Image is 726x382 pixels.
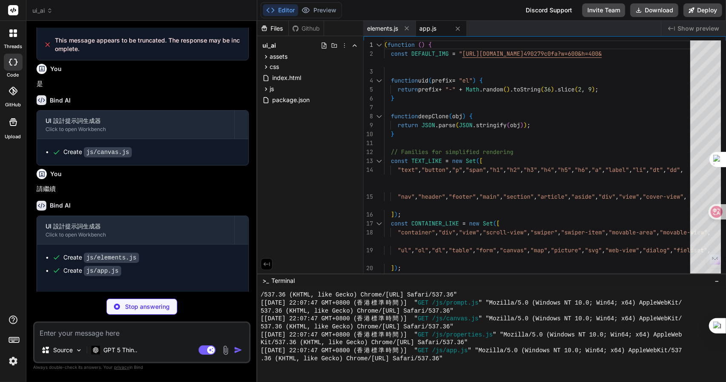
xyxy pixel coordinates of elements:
span: )] " [400,315,418,323]
span: , [449,166,452,174]
span: ( [493,220,496,227]
span: , [683,193,687,200]
span: 香港標準時間 [357,299,400,307]
span: , [415,193,418,200]
span: , [639,246,643,254]
div: 14 [364,165,373,174]
span: // Families for simplified rendering [391,148,513,156]
span: /js/app.js [432,347,468,355]
div: 7 [364,103,373,112]
span: "svg" [585,246,602,254]
div: UI 設計提示詞生成器 [46,222,226,231]
span: "scroll-view" [483,228,527,236]
div: Click to collapse the range. [374,112,385,121]
span: 香港標準時間 [357,347,400,355]
span: >_ [262,277,269,285]
span: " "Mozilla/5.0 (Windows NT 10.0; Win64; x64) AppleWebKit/537 [468,347,682,355]
span: , [646,273,649,281]
span: ) [551,86,554,93]
div: 15 [364,192,373,201]
span: "article" [537,193,568,200]
button: Editor [263,4,298,16]
span: prefix [418,86,438,93]
span: 537.36 (KHTML, like Gecko) Chrome/[URL] Safari/537.36" [261,323,453,331]
span: "audio" [554,273,578,281]
span: , [595,193,598,200]
span: obj [510,121,520,129]
span: "swiper-item" [561,228,605,236]
p: 請繼續 [37,184,249,194]
span: "web-view" [612,273,646,281]
span: ; [527,121,530,129]
span: , [609,273,612,281]
span: "dt" [649,166,663,174]
span: . [510,86,513,93]
span: "div" [438,228,456,236]
span: app.js [419,24,436,33]
div: 11 [364,139,373,148]
span: "video" [527,273,551,281]
span: = [462,220,466,227]
div: Click to open Workbench [46,231,226,238]
span: "web-view" [605,246,639,254]
span: new [469,220,479,227]
span: "h5" [558,166,571,174]
span: = [445,157,449,165]
span: . [554,86,558,93]
span: "h3" [524,166,537,174]
span: "swiper" [530,228,558,236]
span: SRC_LIKE [411,273,438,281]
div: 19 [364,246,373,255]
span: [[DATE] 22:07:47 GMT+0800 ( [261,331,357,339]
span: const [391,273,408,281]
p: GPT 5 Thin.. [103,346,137,354]
span: ] [391,264,394,272]
span: , [656,228,660,236]
span: ( [575,86,578,93]
span: , [581,86,585,93]
span: "p" [452,166,462,174]
p: Source [53,346,73,354]
span: /js/canvas.js [432,315,478,323]
span: ) [394,264,398,272]
span: , [456,228,459,236]
span: , [520,166,524,174]
img: GPT 5 Thinking High [91,346,100,354]
span: )] " [400,331,418,339]
span: , [602,246,605,254]
span: )] " [400,347,418,355]
span: = [452,50,456,57]
img: icon [234,346,242,354]
span: "container" [398,228,435,236]
span: { [479,77,483,84]
div: Create [63,253,139,262]
span: ( [541,86,544,93]
span: , [605,228,609,236]
span: "h6" [575,166,588,174]
span: 2 [578,86,581,93]
div: 9 [364,121,373,130]
span: GET [418,347,428,355]
span: "iframe" [581,273,609,281]
span: ( [449,112,452,120]
span: , [571,166,575,174]
span: DEFAULT_IMG [411,50,449,57]
div: UI 設計提示詞生成器 [46,117,226,125]
span: , [527,228,530,236]
span: [URL][DOMAIN_NAME] [462,50,524,57]
span: GET [418,315,428,323]
div: Click to collapse the range. [374,157,385,165]
h6: You [50,170,62,178]
span: , [554,166,558,174]
span: "cover-image" [649,273,694,281]
h6: You [50,65,62,73]
span: /js/prompt.js [432,299,478,307]
span: prefix [432,77,452,84]
span: "canvas" [500,246,527,254]
span: "label" [605,166,629,174]
span: "h2" [507,166,520,174]
span: ; [398,264,401,272]
span: "span" [466,166,486,174]
span: ) [520,121,524,129]
p: 是 [37,79,249,89]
